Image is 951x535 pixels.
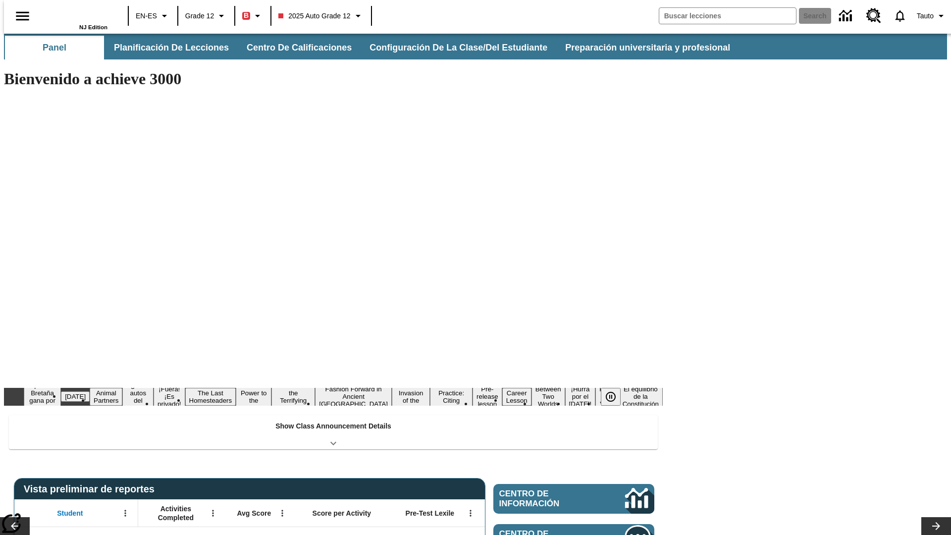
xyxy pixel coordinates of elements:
button: Pausar [601,388,621,406]
div: Pausar [601,388,631,406]
button: Slide 5 ¡Fuera! ¡Es privado! [154,384,185,409]
button: Slide 9 Fashion Forward in Ancient Rome [315,384,392,409]
button: Abrir el menú lateral [8,1,37,31]
span: 2025 Auto Grade 12 [278,11,350,21]
span: Student [57,509,83,518]
input: search field [659,8,796,24]
span: EN-ES [136,11,157,21]
button: Slide 7 Solar Power to the People [236,380,271,413]
span: Activities Completed [143,504,209,522]
span: Vista preliminar de reportes [24,483,159,495]
p: Show Class Announcement Details [275,421,391,431]
span: Score per Activity [313,509,371,518]
button: Perfil/Configuración [913,7,951,25]
button: Slide 15 ¡Hurra por el Día de la Constitución! [565,384,596,409]
span: B [244,9,249,22]
span: NJ Edition [79,24,107,30]
button: Planificación de lecciones [106,36,237,59]
a: Portada [43,4,107,24]
button: Slide 17 El equilibrio de la Constitución [619,384,663,409]
span: Pre-Test Lexile [406,509,455,518]
span: Centro de información [499,489,592,509]
button: Slide 4 ¿Los autos del futuro? [122,380,154,413]
div: Subbarra de navegación [4,34,947,59]
button: Boost El color de la clase es rojo. Cambiar el color de la clase. [238,7,267,25]
button: Slide 8 Attack of the Terrifying Tomatoes [271,380,315,413]
button: Abrir menú [463,506,478,521]
div: Subbarra de navegación [4,36,739,59]
button: Abrir menú [206,506,220,521]
span: Grade 12 [185,11,214,21]
button: Preparación universitaria y profesional [557,36,738,59]
button: Abrir menú [118,506,133,521]
button: Slide 10 The Invasion of the Free CD [392,380,430,413]
button: Slide 12 Pre-release lesson [473,384,502,409]
a: Centro de recursos, Se abrirá en una pestaña nueva. [860,2,887,29]
button: Language: EN-ES, Selecciona un idioma [132,7,174,25]
button: Slide 16 Point of View [595,384,618,409]
button: Configuración de la clase/del estudiante [362,36,555,59]
button: Slide 3 Animal Partners [90,388,122,406]
span: Tauto [917,11,934,21]
a: Notificaciones [887,3,913,29]
button: Slide 2 Día del Trabajo [61,391,90,402]
button: Slide 11 Mixed Practice: Citing Evidence [430,380,473,413]
button: Abrir menú [275,506,290,521]
span: Avg Score [237,509,271,518]
button: Slide 6 The Last Homesteaders [185,388,236,406]
button: Slide 13 Career Lesson [502,388,531,406]
button: Panel [5,36,104,59]
button: Slide 14 Between Two Worlds [531,384,565,409]
div: Show Class Announcement Details [9,415,658,449]
div: Portada [43,3,107,30]
a: Centro de información [833,2,860,30]
button: Class: 2025 Auto Grade 12, Selecciona una clase [274,7,368,25]
h1: Bienvenido a achieve 3000 [4,70,663,88]
button: Carrusel de lecciones, seguir [921,517,951,535]
button: Centro de calificaciones [239,36,360,59]
a: Centro de información [493,484,654,514]
button: Slide 1 ¡Gran Bretaña gana por fin! [24,380,61,413]
button: Grado: Grade 12, Elige un grado [181,7,231,25]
